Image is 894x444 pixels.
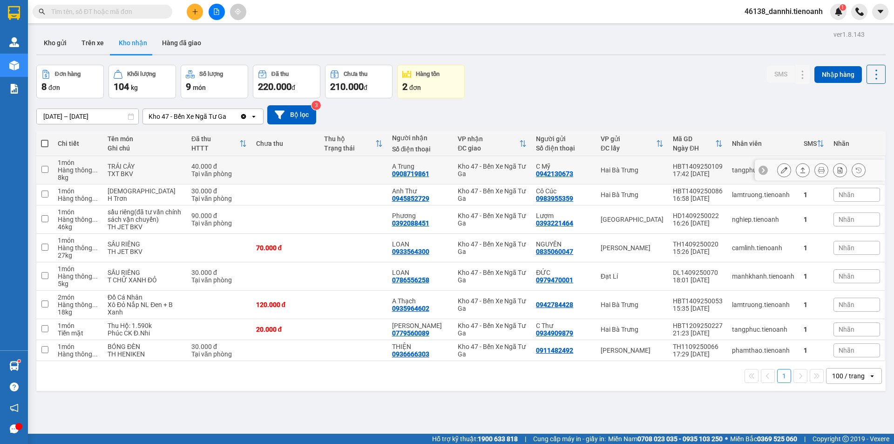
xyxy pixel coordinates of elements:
[673,343,723,350] div: TH1109250066
[312,101,321,110] sup: 3
[601,191,664,198] div: Hai Bà Trưng
[187,131,251,156] th: Toggle SortBy
[240,113,247,120] svg: Clear value
[536,135,591,143] div: Người gửi
[108,322,182,329] div: Thu Hộ: 1.590k
[458,240,527,255] div: Kho 47 - Bến Xe Ngã Tư Ga
[108,301,182,316] div: Xô Đỏ Nắp NL Đen + B Xanh
[213,8,220,15] span: file-add
[673,163,723,170] div: HBT1409250109
[55,71,81,77] div: Đơn hàng
[601,301,664,308] div: Hai Bà Trưng
[108,208,182,223] div: sầu riêng(đã tư vấn chính sách vận chuyển)
[601,347,664,354] div: [PERSON_NAME]
[796,163,810,177] div: Giao hàng
[256,326,315,333] div: 20.000 đ
[344,71,367,77] div: Chưa thu
[601,135,656,143] div: VP gửi
[199,71,223,77] div: Số lượng
[804,140,817,147] div: SMS
[58,244,98,252] div: Hàng thông thường
[191,195,247,202] div: Tại văn phòng
[9,361,19,371] img: warehouse-icon
[58,237,98,244] div: 1 món
[834,7,843,16] img: icon-new-feature
[536,329,573,337] div: 0934909879
[601,273,664,280] div: Đạt Lí
[833,29,865,40] div: ver 1.8.143
[536,322,591,329] div: C Thư
[392,195,429,202] div: 0945852729
[256,301,315,308] div: 120.000 đ
[108,163,182,170] div: TRÁI CÂY
[832,371,865,381] div: 100 / trang
[536,163,591,170] div: C Mỹ
[392,343,449,350] div: THIỆN
[271,71,289,77] div: Đã thu
[10,424,19,433] span: message
[392,269,449,276] div: LOAN
[192,8,198,15] span: plus
[536,219,573,227] div: 0393221464
[804,326,824,333] div: 1
[230,4,246,20] button: aim
[536,269,591,276] div: ĐỨC
[673,170,723,178] div: 17:42 [DATE]
[325,65,393,98] button: Chưa thu210.000đ
[876,7,885,16] span: caret-down
[186,81,191,92] span: 9
[668,131,727,156] th: Toggle SortBy
[673,276,723,284] div: 18:01 [DATE]
[673,297,723,305] div: HBT1409250053
[525,434,526,444] span: |
[193,84,206,91] span: món
[458,322,527,337] div: Kho 47 - Bến Xe Ngã Tư Ga
[458,144,519,152] div: ĐC giao
[392,322,449,329] div: C Linh
[601,216,664,223] div: [GEOGRAPHIC_DATA]
[108,350,182,358] div: TH HENIKEN
[58,329,98,337] div: Tiền mặt
[409,84,421,91] span: đơn
[732,216,794,223] div: nghiep.tienoanh
[814,66,862,83] button: Nhập hàng
[131,84,138,91] span: kg
[392,297,449,305] div: A Thạch
[732,326,794,333] div: tangphuc.tienoanh
[402,81,407,92] span: 2
[804,347,824,354] div: 1
[364,84,367,91] span: đ
[58,294,98,301] div: 2 món
[37,109,138,124] input: Select a date range.
[536,212,591,219] div: Lượm
[58,166,98,174] div: Hàng thông thường
[108,195,182,202] div: H Trơn
[127,71,156,77] div: Khối lượng
[58,195,98,202] div: Hàng thông thường
[458,135,519,143] div: VP nhận
[392,329,429,337] div: 0779560089
[92,350,98,358] span: ...
[732,347,794,354] div: phamthao.tienoanh
[18,360,20,362] sup: 1
[191,144,239,152] div: HTTT
[392,145,449,153] div: Số điện thoại
[596,131,668,156] th: Toggle SortBy
[804,216,824,223] div: 1
[673,322,723,329] div: HBT1209250227
[36,32,74,54] button: Kho gửi
[601,326,664,333] div: Hai Bà Trưng
[9,61,19,70] img: warehouse-icon
[839,326,854,333] span: Nhãn
[397,65,465,98] button: Hàng tồn2đơn
[392,248,429,255] div: 0933564300
[673,305,723,312] div: 15:35 [DATE]
[58,350,98,358] div: Hàng thông thường
[58,308,98,316] div: 18 kg
[392,212,449,219] div: Phương
[730,434,797,444] span: Miền Bắc
[324,144,375,152] div: Trạng thái
[839,347,854,354] span: Nhãn
[673,248,723,255] div: 15:26 [DATE]
[839,301,854,308] span: Nhãn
